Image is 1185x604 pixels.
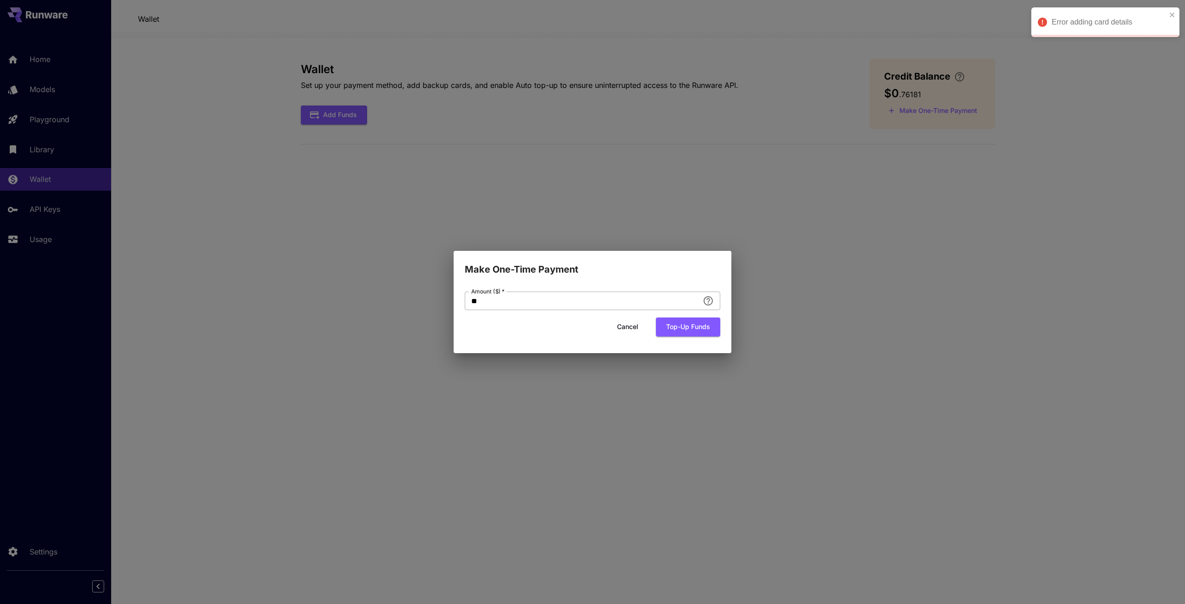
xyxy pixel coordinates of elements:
button: Top-up funds [656,318,720,336]
h2: Make One-Time Payment [454,251,731,277]
button: Cancel [607,318,649,336]
button: close [1169,11,1176,19]
div: Error adding card details [1052,17,1166,28]
label: Amount ($) [471,287,505,295]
